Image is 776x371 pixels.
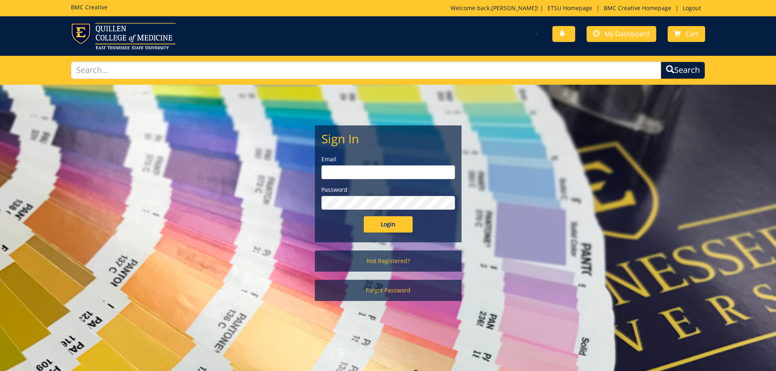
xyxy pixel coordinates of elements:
[321,132,455,145] h2: Sign In
[543,4,596,12] a: ETSU Homepage
[364,216,413,233] input: Login
[321,186,455,194] label: Password
[71,61,662,79] input: Search...
[321,155,455,163] label: Email
[71,23,176,49] img: ETSU logo
[71,4,108,10] h5: BMC Creative
[668,26,705,42] a: Cart
[600,4,675,12] a: BMC Creative Homepage
[491,4,537,12] a: [PERSON_NAME]
[661,61,705,79] button: Search
[315,250,462,272] a: Not Registered?
[686,29,699,38] span: Cart
[451,4,705,12] p: Welcome back, ! | | |
[605,29,650,38] span: My Dashboard
[315,280,462,301] a: Forgot Password
[587,26,656,42] a: My Dashboard
[679,4,705,12] a: Logout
